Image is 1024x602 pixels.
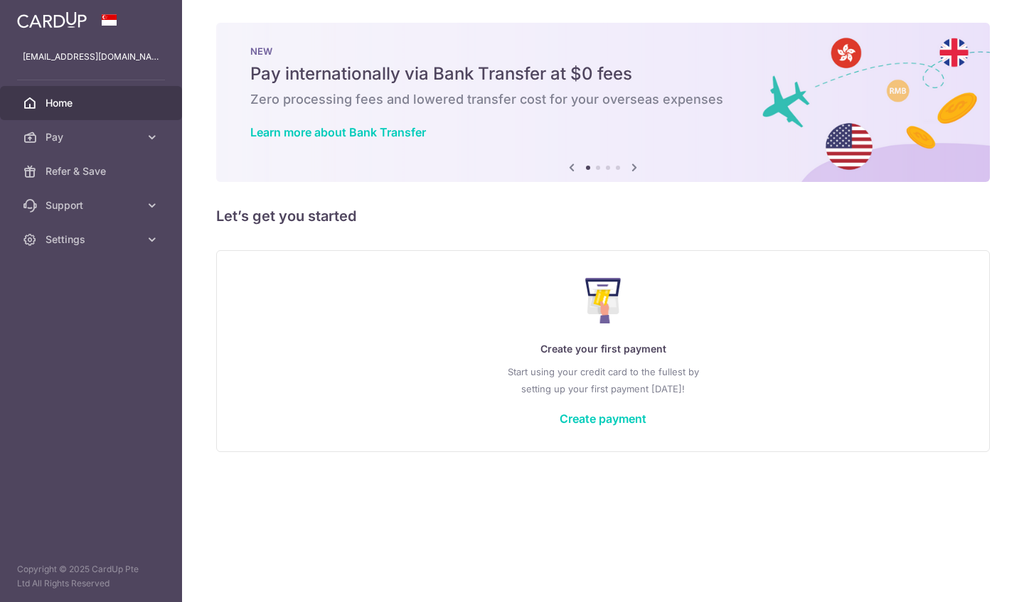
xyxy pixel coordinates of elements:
p: NEW [250,45,956,57]
span: Support [46,198,139,213]
a: Create payment [560,412,646,426]
span: Home [46,96,139,110]
span: Settings [46,232,139,247]
p: Start using your credit card to the fullest by setting up your first payment [DATE]! [245,363,961,397]
img: CardUp [17,11,87,28]
img: Make Payment [585,278,622,323]
h6: Zero processing fees and lowered transfer cost for your overseas expenses [250,91,956,108]
span: Pay [46,130,139,144]
p: [EMAIL_ADDRESS][DOMAIN_NAME] [23,50,159,64]
img: Bank transfer banner [216,23,990,182]
p: Create your first payment [245,340,961,358]
h5: Pay internationally via Bank Transfer at $0 fees [250,63,956,85]
h5: Let’s get you started [216,205,990,227]
span: Refer & Save [46,164,139,178]
a: Learn more about Bank Transfer [250,125,426,139]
